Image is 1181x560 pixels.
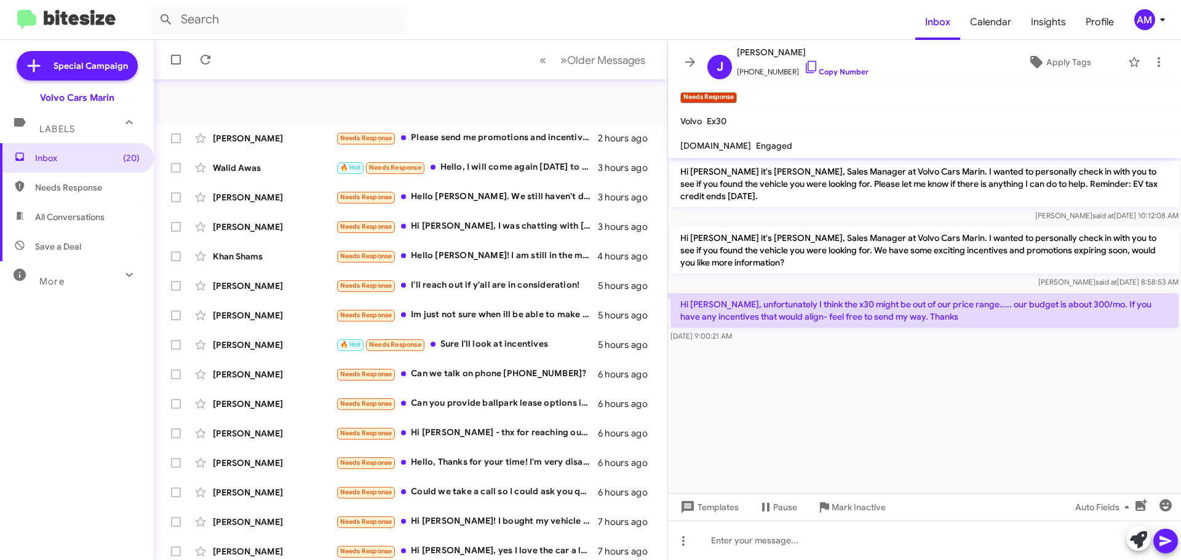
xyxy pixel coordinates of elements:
span: Needs Response [340,252,392,260]
span: Needs Response [340,488,392,496]
div: [PERSON_NAME] [213,280,336,292]
span: Needs Response [340,193,392,201]
div: Hi [PERSON_NAME] - thx for reaching out. The car were after isn't at [GEOGRAPHIC_DATA] unfortunat... [336,426,598,440]
span: » [560,52,567,68]
div: [PERSON_NAME] [213,191,336,203]
div: [PERSON_NAME] [213,427,336,440]
span: « [539,52,546,68]
span: Ex30 [707,116,726,127]
span: Needs Response [340,459,392,467]
div: 4 hours ago [597,250,658,262]
div: Hello [PERSON_NAME]! I am still in the market, but I am not in a hurry to buy one now. Most proba... [336,249,597,263]
a: Insights [1021,4,1076,40]
span: Special Campaign [54,60,128,72]
span: [DOMAIN_NAME] [680,140,751,151]
button: Pause [749,496,807,518]
span: Needs Response [340,429,392,437]
div: Hello, Thanks for your time! I'm very disappointed to know that the Volvo C40 is discontinued as ... [336,455,598,470]
span: Auto Fields [1075,496,1134,518]
span: (20) [123,152,140,164]
button: Auto Fields [1065,496,1144,518]
span: All Conversations [35,211,105,223]
span: 🔥 Hot [340,341,361,349]
span: [PERSON_NAME] [DATE] 8:58:53 AM [1038,277,1179,286]
div: 6 hours ago [598,457,658,469]
div: Please send me promotions and incentives for EX40 Volvo (not black) electric cars. Thanks! [336,131,598,145]
span: Inbox [35,152,140,164]
button: Next [553,47,653,73]
span: Templates [678,496,739,518]
input: Search [149,5,407,34]
div: 5 hours ago [598,309,658,321]
span: Needs Response [340,282,392,290]
button: Apply Tags [996,51,1122,73]
span: Needs Response [340,370,392,378]
div: Volvo Cars Marin [40,92,114,104]
span: 🔥 Hot [340,164,361,172]
span: said at [1096,277,1117,286]
span: Pause [773,496,797,518]
div: 2 hours ago [598,132,658,144]
span: Volvo [680,116,702,127]
div: [PERSON_NAME] [213,545,336,558]
div: [PERSON_NAME] [213,486,336,499]
div: 3 hours ago [598,221,658,233]
div: [PERSON_NAME] [213,398,336,410]
div: [PERSON_NAME] [213,457,336,469]
div: 7 hours ago [598,545,658,558]
span: Needs Response [35,181,140,194]
span: Needs Response [340,134,392,142]
div: Khan Shams [213,250,336,262]
div: [PERSON_NAME] [213,368,336,381]
p: Hi [PERSON_NAME] it's [PERSON_NAME], Sales Manager at Volvo Cars Marin. I wanted to personally ch... [670,227,1179,274]
div: I'll reach out if y'all are in consideration! [336,278,598,293]
p: Hi [PERSON_NAME] it's [PERSON_NAME], Sales Manager at Volvo Cars Marin. I wanted to personally ch... [670,160,1179,207]
div: [PERSON_NAME] [213,339,336,351]
a: Profile [1076,4,1124,40]
div: Walid Awas [213,162,336,174]
p: Hi [PERSON_NAME], unfortunately I think the x30 might be out of our price range..... our budget i... [670,293,1179,328]
div: Hi [PERSON_NAME], yes I love the car a lot. I think my only wish was that it was a plug in hybrid [336,544,598,558]
div: Can we talk on phone [PHONE_NUMBER]? [336,367,598,381]
span: [PHONE_NUMBER] [737,60,869,78]
button: Mark Inactive [807,496,896,518]
span: [PERSON_NAME] [737,45,869,60]
div: 6 hours ago [598,398,658,410]
a: Copy Number [804,67,869,76]
button: AM [1124,9,1167,30]
a: Calendar [960,4,1021,40]
div: Can you provide ballpark lease options in terms of down payment and monthly? [336,396,598,411]
div: [PERSON_NAME] [213,309,336,321]
span: Needs Response [369,164,421,172]
span: Labels [39,124,75,135]
div: 6 hours ago [598,427,658,440]
span: Needs Response [340,400,392,408]
span: Older Messages [567,53,645,67]
div: 3 hours ago [598,162,658,174]
span: Needs Response [340,311,392,319]
div: Could we take a call so I could ask you questions about the lease agreement ? [336,485,598,499]
button: Templates [668,496,749,518]
small: Needs Response [680,92,737,103]
div: [PERSON_NAME] [213,516,336,528]
span: Apply Tags [1046,51,1091,73]
span: [PERSON_NAME] [DATE] 10:12:08 AM [1035,211,1179,220]
span: said at [1092,211,1114,220]
span: Needs Response [369,341,421,349]
div: AM [1134,9,1155,30]
div: Im just not sure when ill be able to make it over... [336,308,598,322]
div: Hello [PERSON_NAME]. We still haven't decided yet, but we're most interested in a used XC90 or XC... [336,190,598,204]
nav: Page navigation example [533,47,653,73]
a: Inbox [915,4,960,40]
span: Engaged [756,140,792,151]
span: J [717,57,723,77]
div: 6 hours ago [598,486,658,499]
span: Needs Response [340,223,392,231]
span: More [39,276,65,287]
span: Mark Inactive [832,496,886,518]
div: 6 hours ago [598,368,658,381]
